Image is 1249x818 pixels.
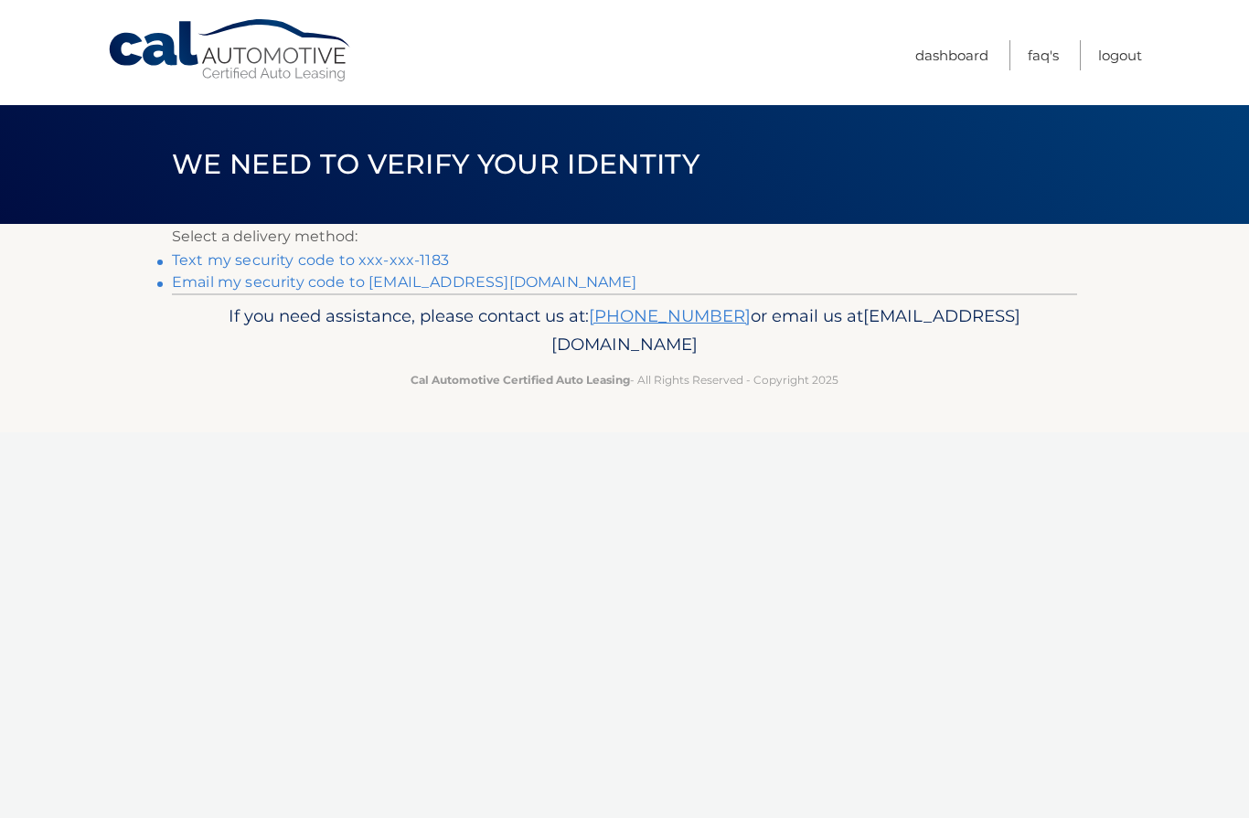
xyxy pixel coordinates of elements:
[915,40,988,70] a: Dashboard
[172,251,449,269] a: Text my security code to xxx-xxx-1183
[411,373,630,387] strong: Cal Automotive Certified Auto Leasing
[172,147,699,181] span: We need to verify your identity
[1028,40,1059,70] a: FAQ's
[184,302,1065,360] p: If you need assistance, please contact us at: or email us at
[1098,40,1142,70] a: Logout
[172,224,1077,250] p: Select a delivery method:
[172,273,637,291] a: Email my security code to [EMAIL_ADDRESS][DOMAIN_NAME]
[184,370,1065,389] p: - All Rights Reserved - Copyright 2025
[589,305,751,326] a: [PHONE_NUMBER]
[107,18,354,83] a: Cal Automotive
